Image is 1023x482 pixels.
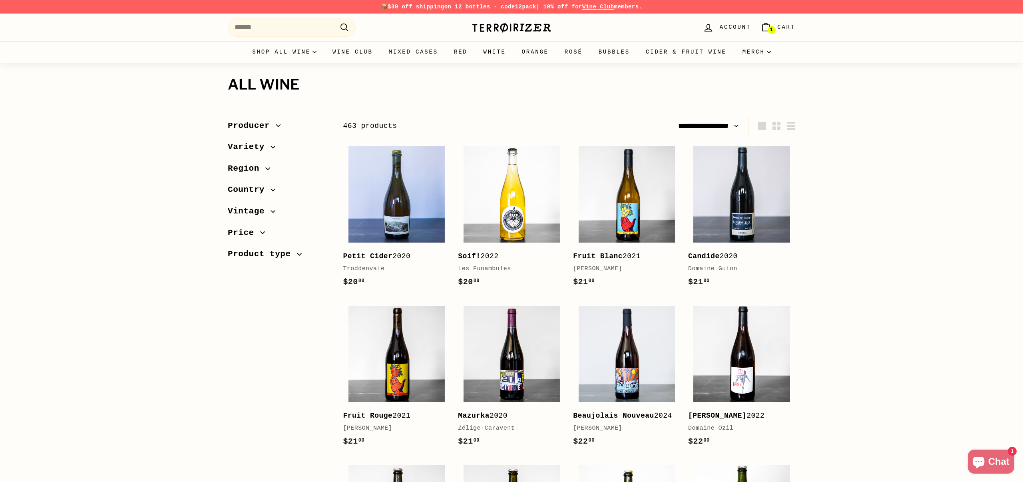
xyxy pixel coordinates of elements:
[458,437,480,446] span: $21
[703,438,709,443] sup: 00
[458,410,557,422] div: 2020
[573,251,672,262] div: 2021
[557,41,591,63] a: Rosé
[770,27,773,33] span: 1
[458,141,565,296] a: Soif!2022Les Funambules
[688,277,710,287] span: $21
[358,278,364,284] sup: 00
[343,410,442,422] div: 2021
[228,181,330,203] button: Country
[458,252,480,260] b: Soif!
[343,252,392,260] b: Petit Cider
[688,410,787,422] div: 2022
[228,203,330,224] button: Vintage
[446,41,476,63] a: Red
[582,4,614,10] a: Wine Club
[573,437,595,446] span: $22
[358,438,364,443] sup: 00
[458,277,480,287] span: $20
[228,245,330,267] button: Product type
[703,278,709,284] sup: 00
[514,41,557,63] a: Orange
[573,410,672,422] div: 2024
[228,183,271,197] span: Country
[573,252,623,260] b: Fruit Blanc
[212,41,811,63] div: Primary
[458,424,557,433] div: Zélige-Caravent
[343,301,450,456] a: Fruit Rouge2021[PERSON_NAME]
[573,412,654,420] b: Beaujolais Nouveau
[573,277,595,287] span: $21
[688,424,787,433] div: Domaine Ozil
[688,251,787,262] div: 2020
[573,264,672,274] div: [PERSON_NAME]
[228,247,297,261] span: Product type
[474,438,480,443] sup: 00
[573,301,680,456] a: Beaujolais Nouveau2024[PERSON_NAME]
[734,41,779,63] summary: Merch
[228,224,330,246] button: Price
[343,120,569,132] div: 463 products
[638,41,734,63] a: Cider & Fruit Wine
[573,424,672,433] div: [PERSON_NAME]
[589,438,595,443] sup: 00
[228,138,330,160] button: Variety
[756,16,800,39] a: Cart
[688,437,710,446] span: $22
[228,117,330,139] button: Producer
[324,41,381,63] a: Wine Club
[228,77,795,93] h1: All wine
[228,2,795,11] p: 📦 on 12 bottles - code | 10% off for members.
[343,251,442,262] div: 2020
[458,301,565,456] a: Mazurka2020Zélige-Caravent
[458,412,490,420] b: Mazurka
[244,41,324,63] summary: Shop all wine
[381,41,446,63] a: Mixed Cases
[515,4,536,10] strong: 12pack
[688,141,795,296] a: Candide2020Domaine Guion
[591,41,638,63] a: Bubbles
[343,424,442,433] div: [PERSON_NAME]
[343,264,442,274] div: Troddenvale
[698,16,756,39] a: Account
[458,264,557,274] div: Les Funambules
[688,301,795,456] a: [PERSON_NAME]2022Domaine Ozil
[343,412,392,420] b: Fruit Rouge
[228,226,260,240] span: Price
[688,412,746,420] b: [PERSON_NAME]
[720,23,751,32] span: Account
[228,162,265,175] span: Region
[476,41,514,63] a: White
[343,437,364,446] span: $21
[228,160,330,181] button: Region
[965,450,1017,476] inbox-online-store-chat: Shopify online store chat
[688,264,787,274] div: Domaine Guion
[228,205,271,218] span: Vintage
[458,251,557,262] div: 2022
[573,141,680,296] a: Fruit Blanc2021[PERSON_NAME]
[343,277,364,287] span: $20
[343,141,450,296] a: Petit Cider2020Troddenvale
[589,278,595,284] sup: 00
[474,278,480,284] sup: 00
[228,119,276,133] span: Producer
[688,252,720,260] b: Candide
[388,4,444,10] span: $30 off shipping
[228,140,271,154] span: Variety
[777,23,795,32] span: Cart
